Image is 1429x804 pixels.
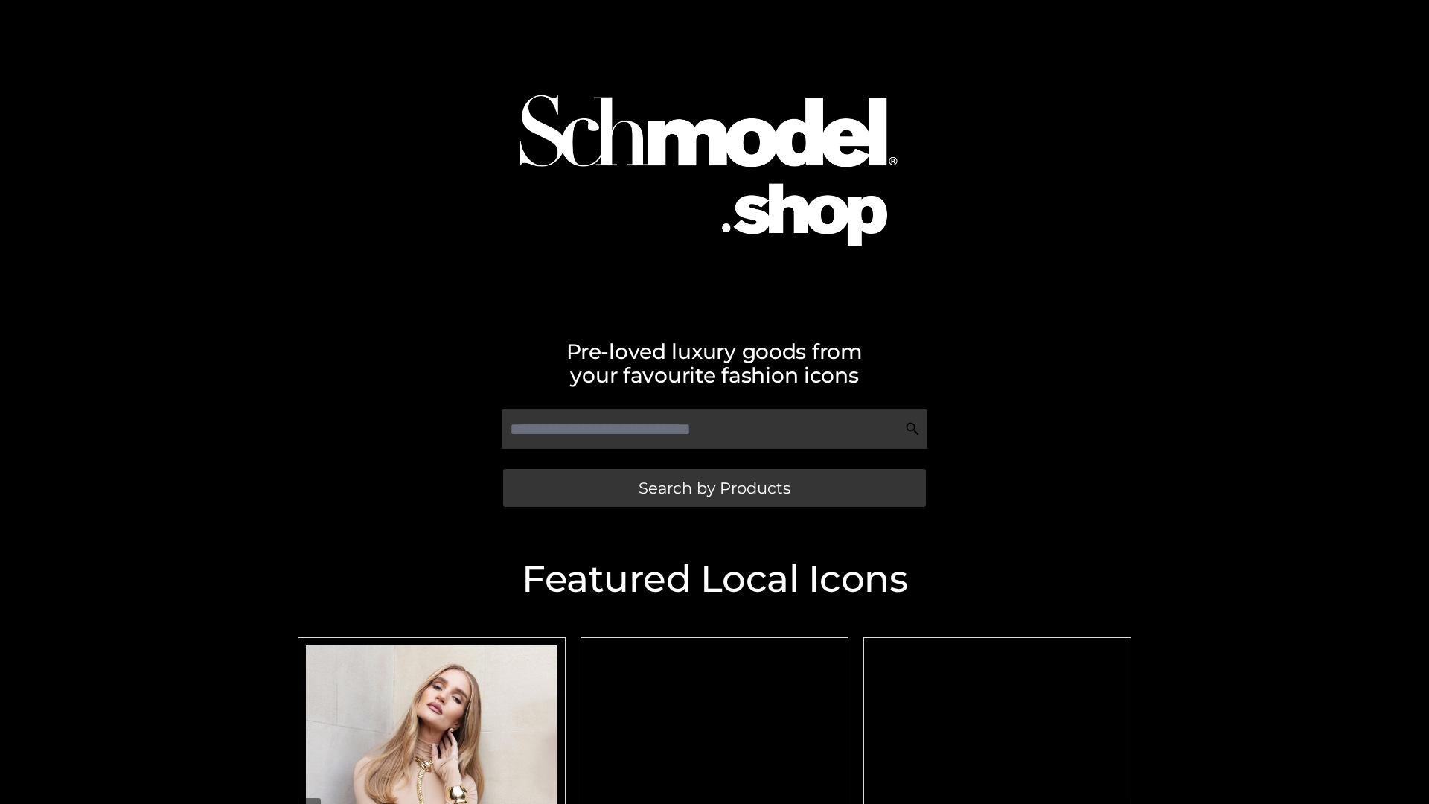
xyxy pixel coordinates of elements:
a: Search by Products [503,469,926,507]
h2: Pre-loved luxury goods from your favourite fashion icons [290,339,1139,387]
img: Search Icon [905,421,920,436]
h2: Featured Local Icons​ [290,561,1139,598]
span: Search by Products [639,480,790,496]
